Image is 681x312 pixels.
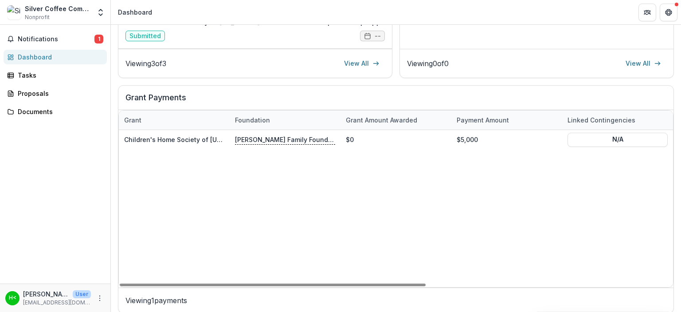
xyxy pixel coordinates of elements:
[119,111,230,130] div: Grant
[125,58,166,69] p: Viewing 3 of 3
[230,111,340,130] div: Foundation
[18,107,100,116] div: Documents
[451,115,514,125] div: Payment Amount
[125,16,405,27] a: Children's Home Society of [US_STATE] - 2025 - CAC HFF Sponsorship Application
[562,111,673,130] div: Linked Contingencies
[235,134,335,144] p: [PERSON_NAME] Family Foundation
[7,5,21,20] img: Silver Coffee Committee
[25,13,50,21] span: Nonprofit
[451,130,562,149] div: $5,000
[230,115,275,125] div: Foundation
[407,58,449,69] p: Viewing 0 of 0
[340,111,451,130] div: Grant amount awarded
[94,4,107,21] button: Open entity switcher
[660,4,677,21] button: Get Help
[114,6,156,19] nav: breadcrumb
[4,86,107,101] a: Proposals
[23,299,91,307] p: [EMAIL_ADDRESS][DOMAIN_NAME]
[339,56,385,71] a: View All
[340,130,451,149] div: $0
[451,111,562,130] div: Payment Amount
[118,8,152,17] div: Dashboard
[4,104,107,119] a: Documents
[25,4,91,13] div: Silver Coffee Committee
[125,295,666,306] p: Viewing 1 payments
[620,56,666,71] a: View All
[638,4,656,21] button: Partners
[18,52,100,62] div: Dashboard
[562,115,641,125] div: Linked Contingencies
[567,132,668,146] button: N/A
[9,295,16,301] div: Hilary Wahlbeck <floridahil@gmail.com>
[23,289,69,299] p: [PERSON_NAME] <[EMAIL_ADDRESS][DOMAIN_NAME]>
[119,115,147,125] div: Grant
[125,93,666,110] h2: Grant Payments
[4,32,107,46] button: Notifications1
[124,136,307,143] a: Children's Home Society of [US_STATE]-Silver Coffee 2024
[4,50,107,64] a: Dashboard
[94,35,103,43] span: 1
[94,293,105,304] button: More
[18,89,100,98] div: Proposals
[18,36,94,43] span: Notifications
[4,68,107,83] a: Tasks
[73,290,91,298] p: User
[18,71,100,80] div: Tasks
[340,115,423,125] div: Grant amount awarded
